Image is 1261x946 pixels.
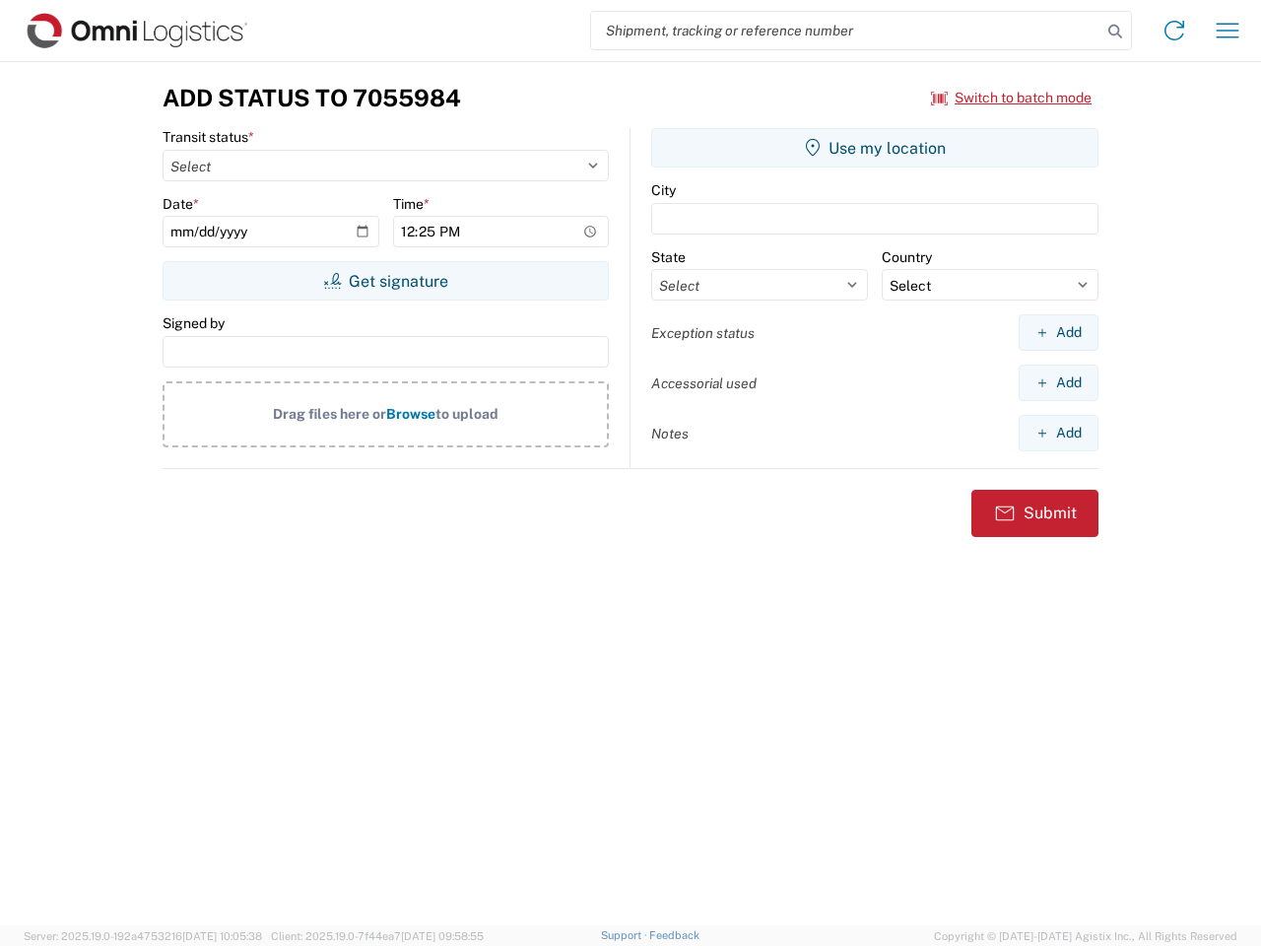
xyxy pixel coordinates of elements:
[651,248,686,266] label: State
[651,324,755,342] label: Exception status
[163,314,225,332] label: Signed by
[163,84,461,112] h3: Add Status to 7055984
[651,128,1098,168] button: Use my location
[591,12,1101,49] input: Shipment, tracking or reference number
[651,374,757,392] label: Accessorial used
[1019,365,1098,401] button: Add
[182,930,262,942] span: [DATE] 10:05:38
[651,181,676,199] label: City
[386,406,435,422] span: Browse
[1019,415,1098,451] button: Add
[1019,314,1098,351] button: Add
[649,929,699,941] a: Feedback
[435,406,498,422] span: to upload
[601,929,650,941] a: Support
[163,195,199,213] label: Date
[934,927,1237,945] span: Copyright © [DATE]-[DATE] Agistix Inc., All Rights Reserved
[651,425,689,442] label: Notes
[271,930,484,942] span: Client: 2025.19.0-7f44ea7
[163,261,609,301] button: Get signature
[163,128,254,146] label: Transit status
[24,930,262,942] span: Server: 2025.19.0-192a4753216
[401,930,484,942] span: [DATE] 09:58:55
[273,406,386,422] span: Drag files here or
[882,248,932,266] label: Country
[971,490,1098,537] button: Submit
[393,195,430,213] label: Time
[931,82,1092,114] button: Switch to batch mode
